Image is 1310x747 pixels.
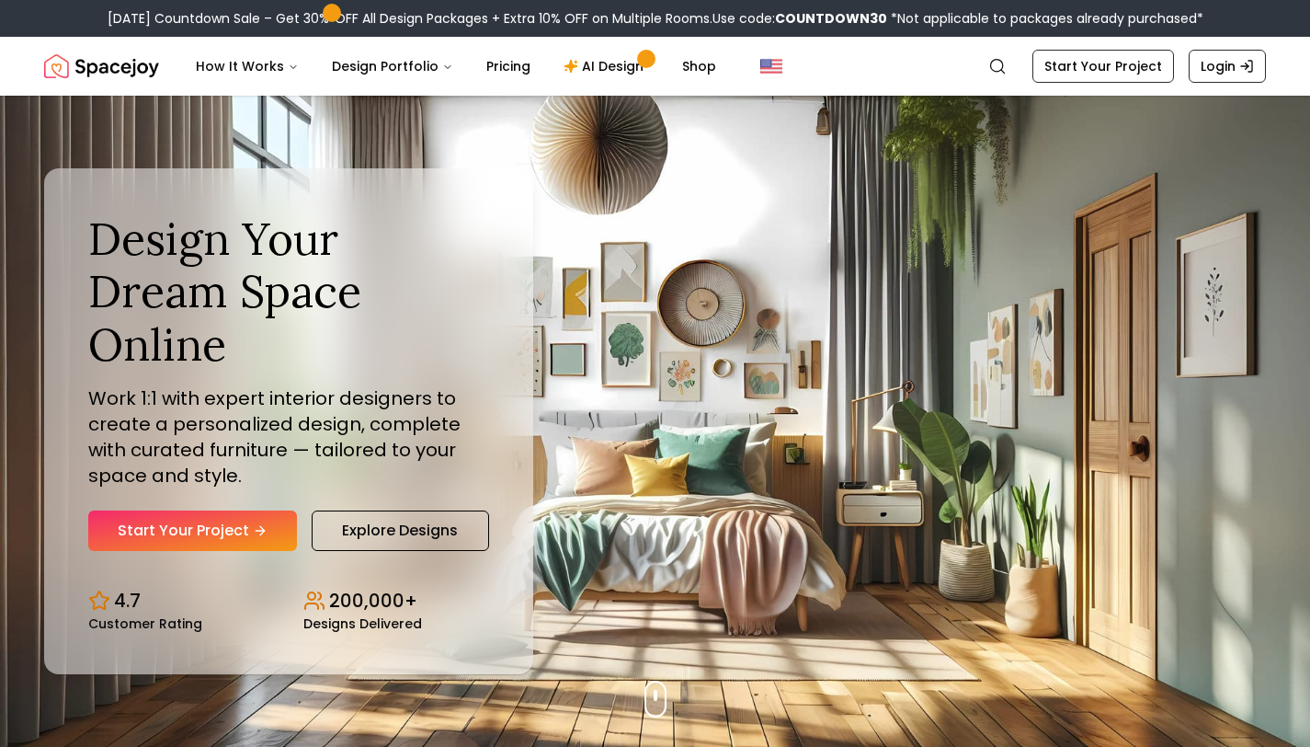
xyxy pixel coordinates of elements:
[549,48,664,85] a: AI Design
[88,617,202,630] small: Customer Rating
[181,48,731,85] nav: Main
[667,48,731,85] a: Shop
[775,9,887,28] b: COUNTDOWN30
[712,9,887,28] span: Use code:
[114,588,141,614] p: 4.7
[44,37,1266,96] nav: Global
[88,385,489,488] p: Work 1:1 with expert interior designers to create a personalized design, complete with curated fu...
[312,511,489,551] a: Explore Designs
[329,588,417,614] p: 200,000+
[887,9,1203,28] span: *Not applicable to packages already purchased*
[88,213,489,372] h1: Design Your Dream Space Online
[181,48,313,85] button: How It Works
[108,9,1203,28] div: [DATE] Countdown Sale – Get 30% OFF All Design Packages + Extra 10% OFF on Multiple Rooms.
[317,48,468,85] button: Design Portfolio
[88,511,297,551] a: Start Your Project
[760,55,782,77] img: United States
[44,48,159,85] a: Spacejoy
[1189,50,1266,83] a: Login
[88,573,489,630] div: Design stats
[472,48,545,85] a: Pricing
[1032,50,1174,83] a: Start Your Project
[44,48,159,85] img: Spacejoy Logo
[303,617,422,630] small: Designs Delivered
